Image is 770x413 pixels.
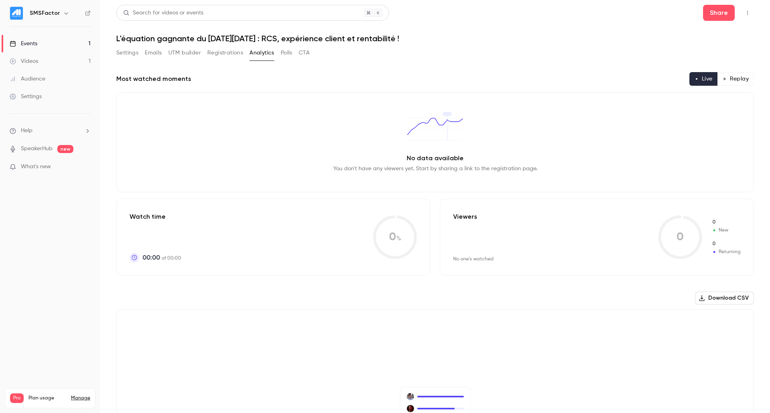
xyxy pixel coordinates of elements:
div: Settings [10,93,42,101]
div: No one's watched [453,256,494,262]
p: Viewers [453,212,477,222]
button: Replay [717,72,754,86]
button: Emails [145,46,162,59]
li: help-dropdown-opener [10,127,91,135]
span: New [712,219,741,226]
p: No data available [407,153,464,163]
span: Returning [712,248,741,256]
button: CTA [299,46,310,59]
div: Videos [10,57,38,65]
div: Audience [10,75,45,83]
a: Manage [71,395,90,401]
button: Download CSV [695,292,754,304]
button: Live [689,72,718,86]
span: New [712,227,741,234]
p: You don't have any viewers yet. Start by sharing a link to the registration page. [333,165,537,173]
div: Search for videos or events [123,9,203,17]
p: Watch time [130,212,181,222]
button: Share [703,5,735,21]
button: Analytics [249,46,274,59]
p: of 00:00 [142,253,181,262]
img: SMSFactor [10,7,23,20]
button: Polls [281,46,292,59]
button: Registrations [207,46,243,59]
h2: Most watched moments [116,74,191,84]
span: new [57,145,73,153]
a: SpeakerHub [21,145,53,153]
span: Returning [712,240,741,248]
h6: SMSFactor [30,9,60,17]
button: Settings [116,46,138,59]
button: UTM builder [168,46,201,59]
span: Pro [10,393,24,403]
h1: L'équation gagnante du [DATE][DATE] : RCS, expérience client et rentabilité ! [116,34,754,43]
span: What's new [21,163,51,171]
div: Events [10,40,37,48]
span: 00:00 [142,253,160,262]
span: Plan usage [28,395,66,401]
iframe: Noticeable Trigger [81,163,91,171]
span: Help [21,127,32,135]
